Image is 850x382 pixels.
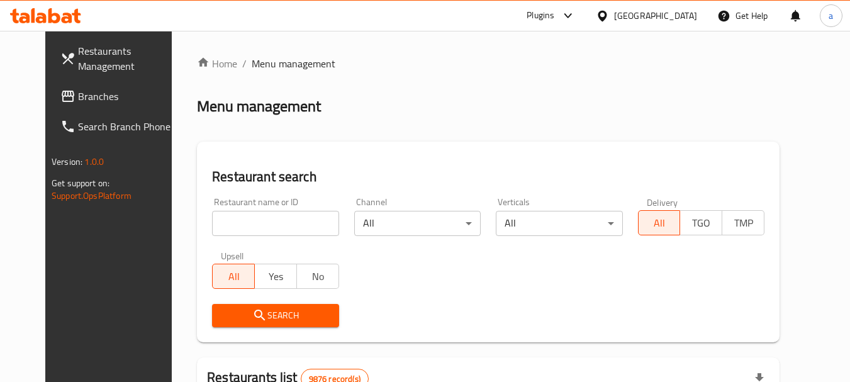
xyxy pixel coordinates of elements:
[614,9,697,23] div: [GEOGRAPHIC_DATA]
[50,111,187,142] a: Search Branch Phone
[496,211,622,236] div: All
[252,56,335,71] span: Menu management
[685,214,717,232] span: TGO
[50,81,187,111] a: Branches
[212,167,764,186] h2: Restaurant search
[212,264,255,289] button: All
[527,8,554,23] div: Plugins
[78,119,177,134] span: Search Branch Phone
[212,304,338,327] button: Search
[212,211,338,236] input: Search for restaurant name or ID..
[52,188,131,204] a: Support.OpsPlatform
[197,56,237,71] a: Home
[218,267,250,286] span: All
[50,36,187,81] a: Restaurants Management
[52,175,109,191] span: Get support on:
[722,210,764,235] button: TMP
[644,214,676,232] span: All
[254,264,297,289] button: Yes
[296,264,339,289] button: No
[52,154,82,170] span: Version:
[260,267,292,286] span: Yes
[647,198,678,206] label: Delivery
[197,96,321,116] h2: Menu management
[829,9,833,23] span: a
[679,210,722,235] button: TGO
[302,267,334,286] span: No
[638,210,681,235] button: All
[221,251,244,260] label: Upsell
[78,43,177,74] span: Restaurants Management
[78,89,177,104] span: Branches
[197,56,780,71] nav: breadcrumb
[727,214,759,232] span: TMP
[222,308,328,323] span: Search
[354,211,481,236] div: All
[242,56,247,71] li: /
[84,154,104,170] span: 1.0.0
